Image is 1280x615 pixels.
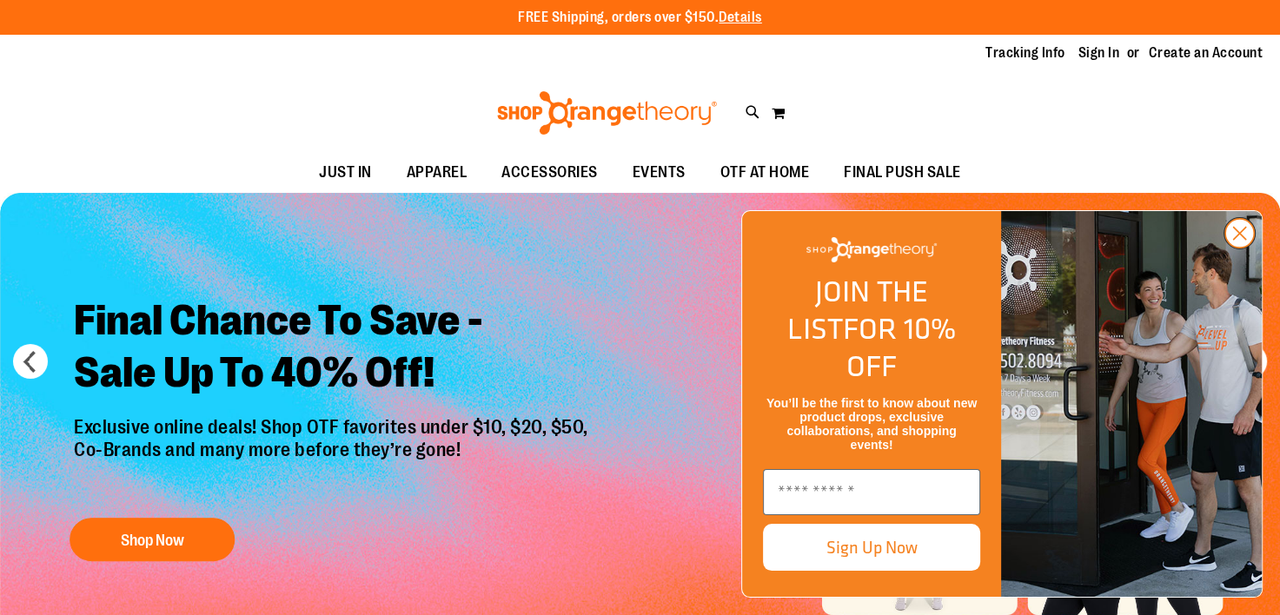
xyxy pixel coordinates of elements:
[1078,43,1120,63] a: Sign In
[70,518,235,561] button: Shop Now
[319,153,372,192] span: JUST IN
[484,153,615,193] a: ACCESSORIES
[633,153,686,192] span: EVENTS
[843,307,956,387] span: FOR 10% OFF
[985,43,1065,63] a: Tracking Info
[302,153,389,193] a: JUST IN
[826,153,978,193] a: FINAL PUSH SALE
[61,281,606,416] h2: Final Chance To Save - Sale Up To 40% Off!
[1001,211,1262,597] img: Shop Orangtheory
[13,344,48,379] button: prev
[806,237,937,262] img: Shop Orangetheory
[389,153,485,193] a: APPAREL
[766,396,977,452] span: You’ll be the first to know about new product drops, exclusive collaborations, and shopping events!
[494,91,720,135] img: Shop Orangetheory
[407,153,468,192] span: APPAREL
[787,269,928,350] span: JOIN THE LIST
[615,153,703,193] a: EVENTS
[518,8,762,28] p: FREE Shipping, orders over $150.
[724,193,1280,615] div: FLYOUT Form
[763,469,980,515] input: Enter email
[719,10,762,25] a: Details
[720,153,810,192] span: OTF AT HOME
[1224,217,1256,249] button: Close dialog
[1149,43,1263,63] a: Create an Account
[763,524,980,571] button: Sign Up Now
[61,416,606,501] p: Exclusive online deals! Shop OTF favorites under $10, $20, $50, Co-Brands and many more before th...
[844,153,961,192] span: FINAL PUSH SALE
[703,153,827,193] a: OTF AT HOME
[501,153,598,192] span: ACCESSORIES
